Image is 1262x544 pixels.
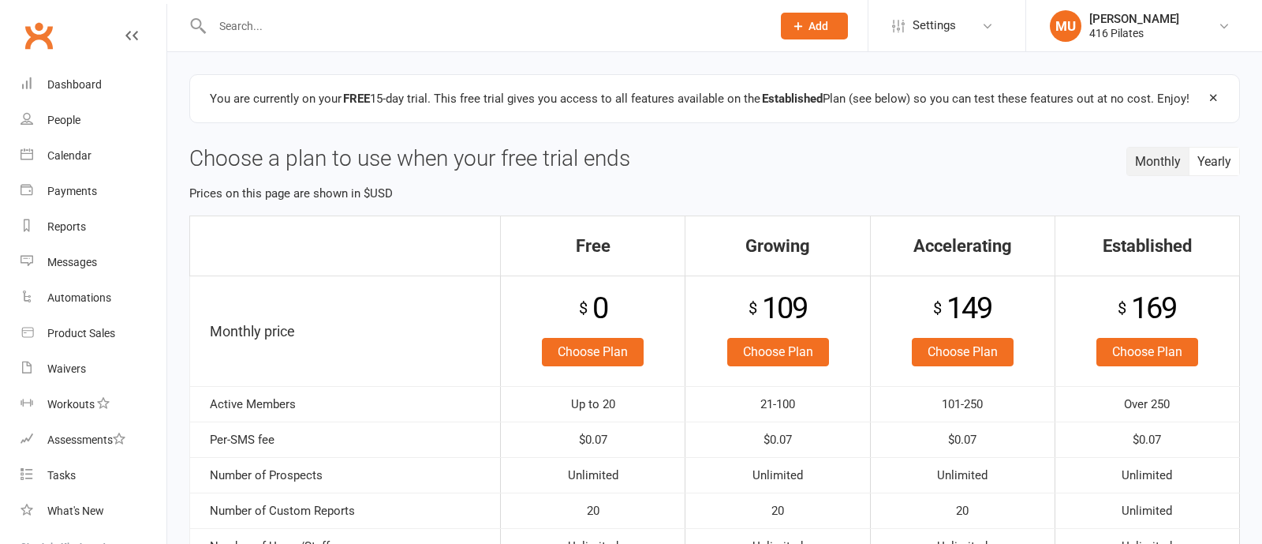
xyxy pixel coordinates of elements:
[21,316,166,351] a: Product Sales
[47,149,91,162] div: Calendar
[343,89,370,108] strong: FREE
[21,67,166,103] a: Dashboard
[207,15,760,37] input: Search...
[913,8,956,43] span: Settings
[509,284,677,332] div: 0
[47,220,86,233] div: Reports
[47,78,102,91] div: Dashboard
[933,298,940,317] sup: $
[21,351,166,387] a: Waivers
[1055,422,1239,457] td: $0.07
[47,505,104,517] div: What's New
[685,386,870,422] td: 21-100
[1055,493,1239,528] td: Unlimited
[762,89,823,108] strong: Established
[189,184,1240,203] p: Prices on this page are shown in $USD
[1089,26,1179,40] div: 416 Pilates
[727,338,829,366] a: Choose Plan
[1050,10,1081,42] div: MU
[579,298,586,317] sup: $
[19,16,58,55] a: Clubworx
[190,493,501,528] td: Number of Custom Reports
[190,457,501,493] td: Number of Prospects
[21,280,166,316] a: Automations
[21,245,166,280] a: Messages
[808,20,828,32] span: Add
[1118,298,1125,317] sup: $
[879,284,1047,332] div: 149
[685,457,870,493] td: Unlimited
[685,493,870,528] td: 20
[781,13,848,39] button: Add
[870,386,1055,422] td: 101-250
[1189,148,1239,175] button: Yearly
[190,422,501,457] td: Per-SMS fee
[685,216,870,276] th: Growing
[1063,284,1231,332] div: 169
[1089,12,1179,26] div: [PERSON_NAME]
[21,458,166,493] a: Tasks
[47,469,76,482] div: Tasks
[501,493,685,528] td: 20
[21,103,166,138] a: People
[47,114,80,126] div: People
[21,209,166,245] a: Reports
[47,433,125,446] div: Assessments
[21,422,166,458] a: Assessments
[1055,216,1239,276] th: Established
[685,422,870,457] td: $0.07
[47,327,115,340] div: Product Sales
[870,493,1055,528] td: 20
[21,174,166,209] a: Payments
[912,338,1014,366] a: Choose Plan
[1127,148,1189,175] button: Monthly
[1055,457,1239,493] td: Unlimited
[47,398,95,411] div: Workouts
[542,338,644,366] a: Choose Plan
[501,457,685,493] td: Unlimited
[870,457,1055,493] td: Unlimited
[189,147,1240,171] h3: Choose a plan to use when your free trial ends
[21,138,166,174] a: Calendar
[870,216,1055,276] th: Accelerating
[1055,386,1239,422] td: Over 250
[47,291,111,304] div: Automations
[693,284,861,332] div: 109
[47,256,97,268] div: Messages
[501,386,685,422] td: Up to 20
[47,185,97,197] div: Payments
[749,298,756,317] sup: $
[870,422,1055,457] td: $0.07
[21,493,166,529] a: What's New
[47,362,86,375] div: Waivers
[501,216,685,276] th: Free
[210,321,492,343] p: Monthly price
[190,386,501,422] td: Active Members
[1096,338,1198,366] a: Choose Plan
[210,92,1189,106] span: You are currently on your 15-day trial. This free trial gives you access to all features availabl...
[501,422,685,457] td: $0.07
[21,387,166,422] a: Workouts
